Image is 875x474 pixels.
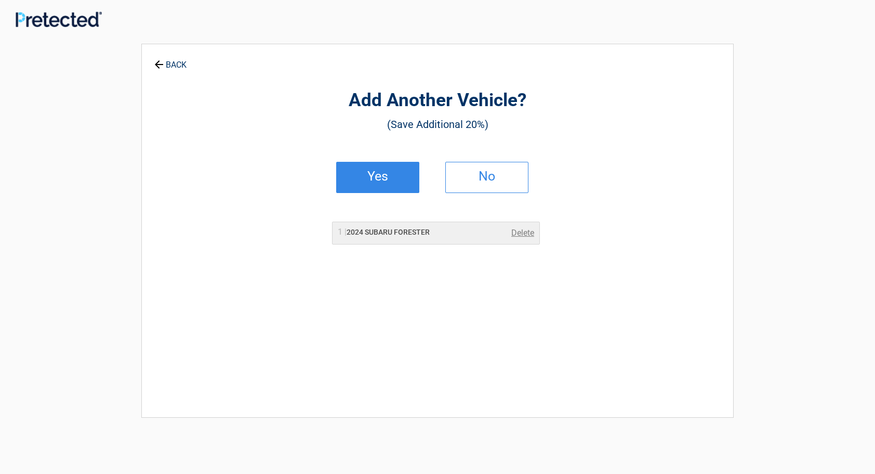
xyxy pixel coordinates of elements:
[338,227,347,237] span: 1 |
[16,11,102,27] img: Main Logo
[456,173,518,180] h2: No
[511,227,534,239] a: Delete
[338,227,430,238] h2: 2024 SUBARU FORESTER
[347,173,408,180] h2: Yes
[199,116,676,133] h3: (Save Additional 20%)
[199,88,676,113] h2: Add Another Vehicle?
[152,51,189,69] a: BACK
